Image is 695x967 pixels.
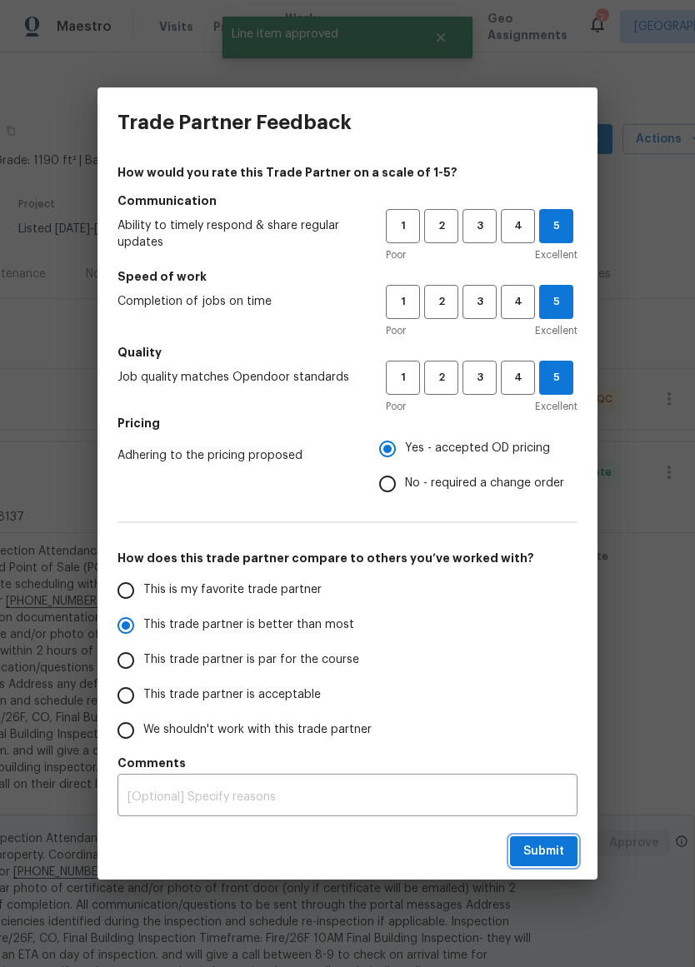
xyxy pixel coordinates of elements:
[386,209,420,243] button: 1
[117,293,359,310] span: Completion of jobs on time
[386,322,406,339] span: Poor
[540,292,572,312] span: 5
[462,285,497,319] button: 3
[501,361,535,395] button: 4
[117,164,577,181] h4: How would you rate this Trade Partner on a scale of 1-5?
[523,841,564,862] span: Submit
[143,616,354,634] span: This trade partner is better than most
[502,217,533,236] span: 4
[117,192,577,209] h5: Communication
[387,368,418,387] span: 1
[117,755,577,771] h5: Comments
[379,431,577,501] div: Pricing
[143,721,372,739] span: We shouldn't work with this trade partner
[117,573,577,748] div: How does this trade partner compare to others you’ve worked with?
[540,368,572,387] span: 5
[464,368,495,387] span: 3
[386,361,420,395] button: 1
[405,440,550,457] span: Yes - accepted OD pricing
[117,447,352,464] span: Adhering to the pricing proposed
[143,686,321,704] span: This trade partner is acceptable
[143,651,359,669] span: This trade partner is par for the course
[535,398,577,415] span: Excellent
[426,217,457,236] span: 2
[535,247,577,263] span: Excellent
[117,111,352,134] h3: Trade Partner Feedback
[462,209,497,243] button: 3
[464,217,495,236] span: 3
[540,217,572,236] span: 5
[117,344,577,361] h5: Quality
[424,285,458,319] button: 2
[386,285,420,319] button: 1
[501,209,535,243] button: 4
[510,836,577,867] button: Submit
[386,398,406,415] span: Poor
[502,292,533,312] span: 4
[117,217,359,251] span: Ability to timely respond & share regular updates
[502,368,533,387] span: 4
[501,285,535,319] button: 4
[387,217,418,236] span: 1
[405,475,564,492] span: No - required a change order
[424,361,458,395] button: 2
[535,322,577,339] span: Excellent
[117,268,577,285] h5: Speed of work
[464,292,495,312] span: 3
[117,550,577,566] h5: How does this trade partner compare to others you’ve worked with?
[117,415,577,431] h5: Pricing
[424,209,458,243] button: 2
[117,369,359,386] span: Job quality matches Opendoor standards
[426,292,457,312] span: 2
[539,209,573,243] button: 5
[426,368,457,387] span: 2
[143,581,322,599] span: This is my favorite trade partner
[387,292,418,312] span: 1
[386,247,406,263] span: Poor
[462,361,497,395] button: 3
[539,361,573,395] button: 5
[539,285,573,319] button: 5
